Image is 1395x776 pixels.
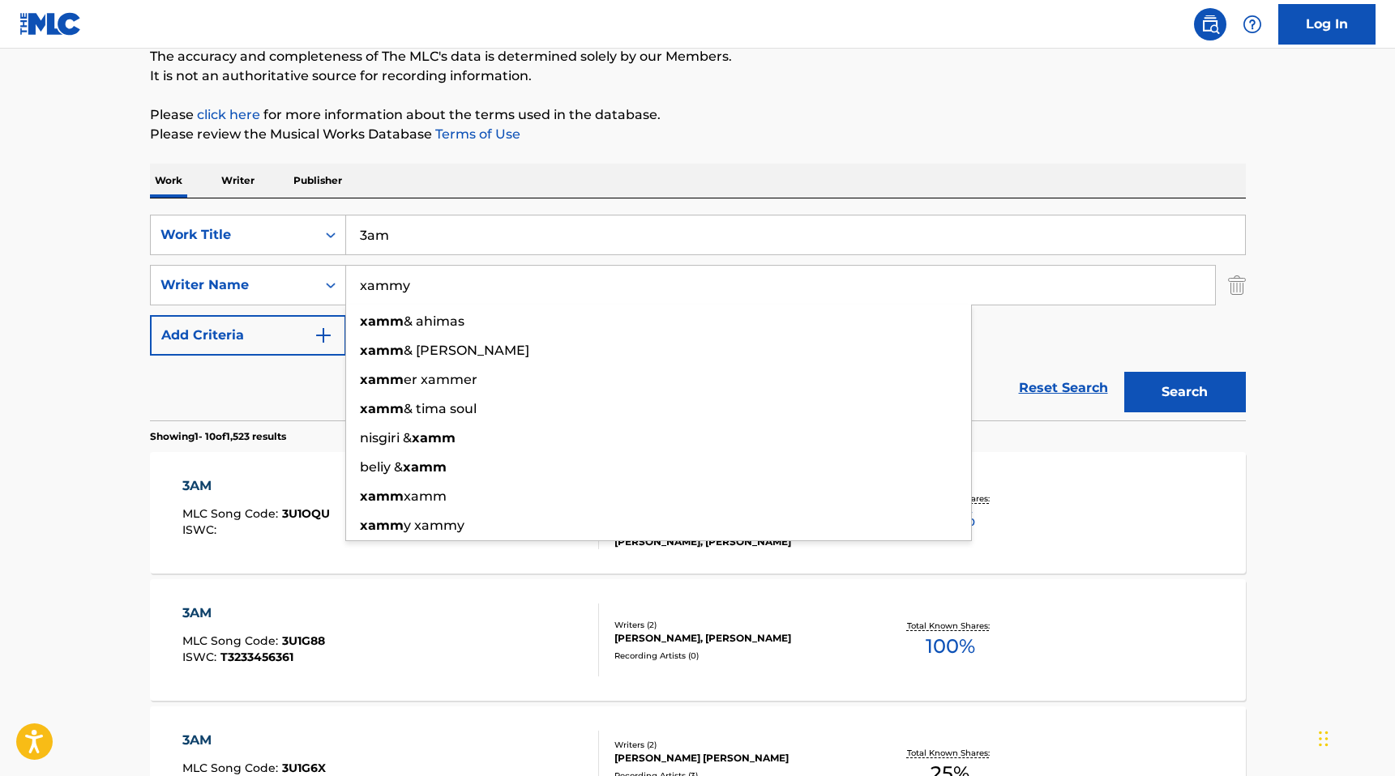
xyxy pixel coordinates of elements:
[360,459,403,475] span: beliy &
[404,518,464,533] span: y xammy
[150,47,1246,66] p: The accuracy and completeness of The MLC's data is determined solely by our Members.
[150,215,1246,420] form: Search Form
[404,401,477,416] span: & tima soul
[360,518,404,533] strong: xamm
[216,164,259,198] p: Writer
[1194,8,1226,41] a: Public Search
[160,225,306,245] div: Work Title
[614,619,859,631] div: Writers ( 2 )
[360,430,412,446] span: nisgiri &
[360,313,404,329] strong: xamm
[926,632,975,661] span: 100 %
[614,751,859,765] div: [PERSON_NAME] [PERSON_NAME]
[1278,4,1376,45] a: Log In
[150,579,1246,701] a: 3AMMLC Song Code:3U1G88ISWC:T3233456361Writers (2)[PERSON_NAME], [PERSON_NAME]Recording Artists (...
[404,313,464,329] span: & ahimas
[150,452,1246,573] a: 3AMMLC Song Code:3U1OQUISWC:Writers (1)[PERSON_NAME]Recording Artists (31)FAARUKA, [PERSON_NAME],...
[182,731,326,750] div: 3AM
[289,164,347,198] p: Publisher
[1236,8,1269,41] div: Help
[360,343,404,358] strong: xamm
[160,275,306,295] div: Writer Name
[907,747,994,759] p: Total Known Shares:
[182,650,220,664] span: ISWC :
[282,633,325,648] span: 3U1G88
[360,488,404,504] strong: xamm
[282,506,330,521] span: 3U1OQU
[360,401,404,416] strong: xamm
[360,372,404,387] strong: xamm
[1200,15,1220,34] img: search
[150,315,346,356] button: Add Criteria
[282,761,326,775] span: 3U1G6X
[19,12,82,36] img: MLC Logo
[403,459,447,475] strong: xamm
[614,631,859,646] div: [PERSON_NAME], [PERSON_NAME]
[1314,698,1395,776] iframe: Chat Widget
[1243,15,1262,34] img: help
[150,429,286,444] p: Showing 1 - 10 of 1,523 results
[150,66,1246,86] p: It is not an authoritative source for recording information.
[150,164,187,198] p: Work
[614,739,859,751] div: Writers ( 2 )
[412,430,456,446] strong: xamm
[150,105,1246,125] p: Please for more information about the terms used in the database.
[404,372,477,387] span: er xammer
[182,603,325,623] div: 3AM
[197,107,260,122] a: click here
[220,650,293,664] span: T3233456361
[907,620,994,632] p: Total Known Shares:
[182,761,282,775] span: MLC Song Code :
[182,476,330,496] div: 3AM
[404,488,447,504] span: xamm
[1124,372,1246,412] button: Search
[314,326,333,345] img: 9d2ae6d4665cec9f34b9.svg
[1228,265,1246,305] img: Delete Criterion
[432,126,520,142] a: Terms of Use
[614,650,859,662] div: Recording Artists ( 0 )
[182,506,282,521] span: MLC Song Code :
[150,125,1246,144] p: Please review the Musical Works Database
[1011,370,1116,406] a: Reset Search
[404,343,529,358] span: & [PERSON_NAME]
[1319,714,1329,763] div: Drag
[182,633,282,648] span: MLC Song Code :
[182,522,220,537] span: ISWC :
